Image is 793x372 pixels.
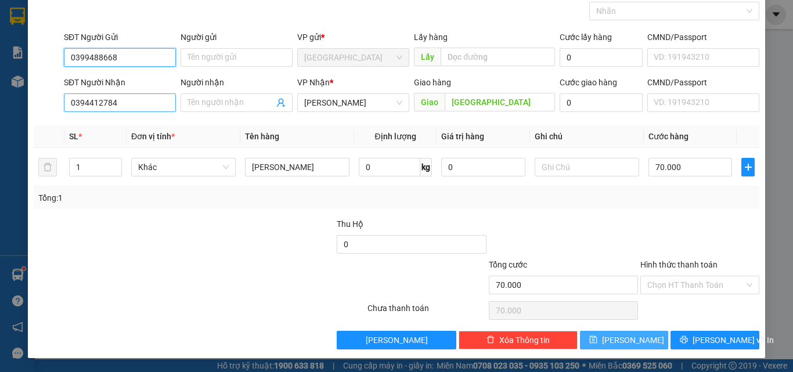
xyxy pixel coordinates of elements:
span: VP Nhận [297,78,330,87]
span: Tên hàng [245,132,279,141]
div: CMND/Passport [647,31,759,44]
span: Lấy hàng [414,32,448,42]
span: user-add [276,98,286,107]
span: plus [742,162,754,172]
div: VP gửi [297,31,409,44]
input: VD: Bàn, Ghế [245,158,349,176]
input: Cước lấy hàng [560,48,643,67]
input: Dọc đường [445,93,555,111]
span: Tổng cước [489,260,527,269]
span: [PERSON_NAME] và In [693,334,774,346]
label: Hình thức thanh toán [640,260,718,269]
div: Chưa thanh toán [366,302,488,322]
button: plus [741,158,755,176]
div: Tổng: 1 [38,192,307,204]
span: Giao hàng [414,78,451,87]
span: Cước hàng [648,132,689,141]
span: save [589,335,597,345]
span: Định lượng [374,132,416,141]
input: Dọc đường [441,48,555,66]
span: [PERSON_NAME] [602,334,664,346]
div: SĐT Người Gửi [64,31,176,44]
span: Giao [414,93,445,111]
button: [PERSON_NAME] [337,331,456,349]
span: Lấy [414,48,441,66]
div: Người gửi [181,31,293,44]
button: save[PERSON_NAME] [580,331,669,349]
label: Cước giao hàng [560,78,617,87]
th: Ghi chú [530,125,644,148]
span: Khác [138,158,229,176]
span: Thu Hộ [337,219,363,229]
span: Giá trị hàng [441,132,484,141]
span: kg [420,158,432,176]
span: Đơn vị tính [131,132,175,141]
div: CMND/Passport [647,76,759,89]
input: Ghi Chú [535,158,639,176]
span: Xóa Thông tin [499,334,550,346]
button: delete [38,158,57,176]
label: Cước lấy hàng [560,32,612,42]
span: Phan Thiết [304,94,402,111]
span: SL [69,132,78,141]
button: printer[PERSON_NAME] và In [671,331,759,349]
div: SĐT Người Nhận [64,76,176,89]
input: Cước giao hàng [560,93,643,112]
button: deleteXóa Thông tin [459,331,578,349]
div: Người nhận [181,76,293,89]
span: [PERSON_NAME] [366,334,428,346]
span: Đà Lạt [304,49,402,66]
span: delete [486,335,495,345]
input: 0 [441,158,525,176]
span: printer [680,335,688,345]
